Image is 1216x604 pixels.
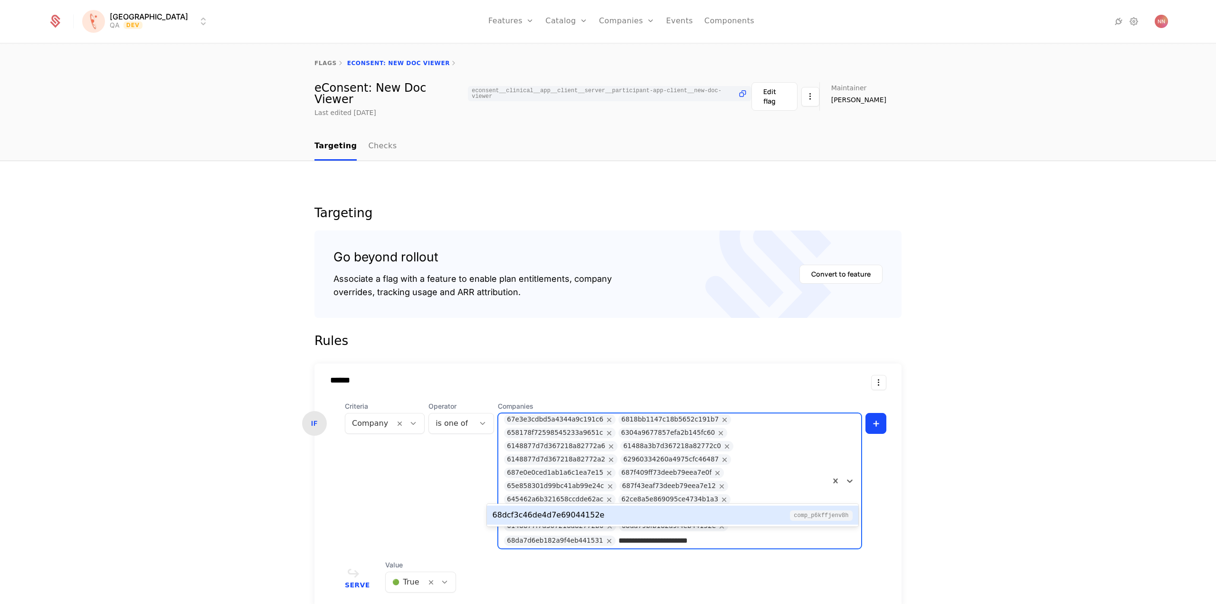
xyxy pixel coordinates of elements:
[623,454,719,465] div: 62960334260a4975cfc46487
[314,207,902,219] div: Targeting
[428,402,494,411] span: Operator
[507,441,605,451] div: 6148877d7d367218a82772a6
[831,95,886,105] span: [PERSON_NAME]
[345,582,370,588] span: Serve
[605,441,617,451] div: Remove 6148877d7d367218a82772a6
[314,333,902,348] div: Rules
[603,468,616,478] div: Remove 687e0e0ced1ab1a6c1ea7e15
[799,265,883,284] button: Convert to feature
[871,375,886,390] button: Select action
[1155,15,1168,28] img: Nenad Nastasic
[472,88,734,99] span: econsent__clinical__app__client__server__participant-app-client__new-doc-viewer
[314,60,337,67] a: flags
[790,510,852,521] span: comp_P6KFfjenv8H
[302,411,327,436] div: IF
[493,509,605,521] div: 68dcf3c46de4d7e69044152e
[368,133,397,161] a: Checks
[85,11,209,32] button: Select environment
[314,82,751,105] div: eConsent: New Doc Viewer
[603,494,616,505] div: Remove 645462a6b321658ccdde62ac
[314,108,376,117] div: Last edited [DATE]
[385,560,456,570] span: Value
[333,249,612,265] div: Go beyond rollout
[123,21,143,29] span: Dev
[712,468,724,478] div: Remove 687f409ff73deeb79eea7e0f
[603,536,616,546] div: Remove 68da7d6eb182a9f4eb441531
[865,413,886,434] button: +
[603,414,616,425] div: Remove 67e3e3cdbd5a4344a9c191c6
[507,494,603,505] div: 645462a6b321658ccdde62ac
[716,481,728,491] div: Remove 687f43eaf73deeb79eea7e12
[1155,15,1168,28] button: Open user button
[314,133,902,161] nav: Main
[333,272,612,299] div: Associate a flag with a feature to enable plan entitlements, company overrides, tracking usage an...
[831,85,867,91] span: Maintainer
[719,414,731,425] div: Remove 6818bb1147c18b5652c191b7
[314,133,397,161] ul: Choose Sub Page
[621,414,719,425] div: 6818bb1147c18b5652c191b7
[507,414,603,425] div: 67e3e3cdbd5a4344a9c191c6
[603,428,616,438] div: Remove 658178f72598545233a9651c
[314,133,357,161] a: Targeting
[621,468,712,478] div: 687f409ff73deeb79eea7e0f
[605,454,617,465] div: Remove 6148877d7d367218a82772a2
[622,481,716,491] div: 687f43eaf73deeb79eea7e12
[1128,16,1140,27] a: Settings
[110,13,188,20] span: [GEOGRAPHIC_DATA]
[507,428,603,438] div: 658178f72598545233a9651c
[621,494,718,505] div: 62ce8a5e869095ce4734b1a3
[1113,16,1124,27] a: Integrations
[715,428,727,438] div: Remove 6304a9677857efa2b145fc60
[763,87,786,106] div: Edit flag
[345,402,425,411] span: Criteria
[623,441,721,451] div: 61488a3b7d367218a82772c0
[507,468,603,478] div: 687e0e0ced1ab1a6c1ea7e15
[82,10,105,33] img: Florence
[604,481,617,491] div: Remove 65e858301d99bc41ab99e24c
[498,402,862,411] span: Companies
[719,454,731,465] div: Remove 62960334260a4975cfc46487
[718,494,731,505] div: Remove 62ce8a5e869095ce4734b1a3
[801,82,819,111] button: Select action
[507,454,605,465] div: 6148877d7d367218a82772a2
[751,82,798,111] button: Edit flag
[721,441,733,451] div: Remove 61488a3b7d367218a82772c0
[621,428,715,438] div: 6304a9677857efa2b145fc60
[507,481,604,491] div: 65e858301d99bc41ab99e24c
[110,20,120,30] div: QA
[507,536,603,546] div: 68da7d6eb182a9f4eb441531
